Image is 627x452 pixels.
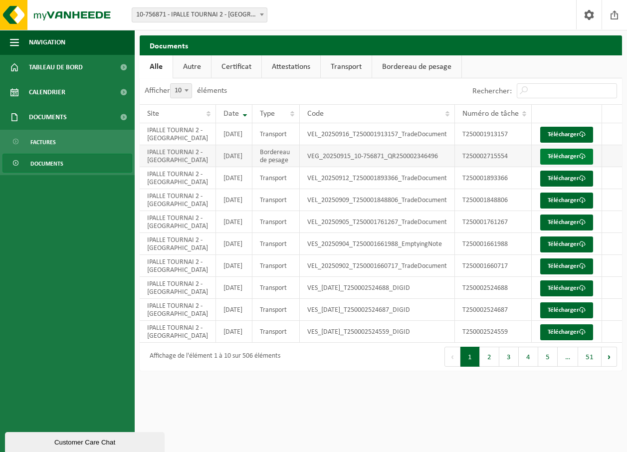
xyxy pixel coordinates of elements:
td: IPALLE TOURNAI 2 - [GEOGRAPHIC_DATA] [140,211,216,233]
td: [DATE] [216,255,252,277]
td: IPALLE TOURNAI 2 - [GEOGRAPHIC_DATA] [140,145,216,167]
td: T250001893366 [455,167,532,189]
a: Télécharger [540,193,593,209]
td: VES_[DATE]_T250002524688_DIGID [300,277,455,299]
td: T250002715554 [455,145,532,167]
td: [DATE] [216,321,252,343]
div: Affichage de l'élément 1 à 10 sur 506 éléments [145,348,280,366]
td: T250002524688 [455,277,532,299]
td: IPALLE TOURNAI 2 - [GEOGRAPHIC_DATA] [140,233,216,255]
a: Télécharger [540,215,593,230]
td: VEL_20250902_T250001660717_TradeDocument [300,255,455,277]
a: Télécharger [540,127,593,143]
td: IPALLE TOURNAI 2 - [GEOGRAPHIC_DATA] [140,299,216,321]
span: Documents [29,105,67,130]
a: Autre [173,55,211,78]
td: [DATE] [216,123,252,145]
td: Transport [252,233,299,255]
a: Télécharger [540,149,593,165]
button: 3 [499,347,519,367]
button: 51 [578,347,602,367]
td: IPALLE TOURNAI 2 - [GEOGRAPHIC_DATA] [140,123,216,145]
button: 5 [538,347,558,367]
a: Alle [140,55,173,78]
a: Télécharger [540,258,593,274]
td: Transport [252,277,299,299]
td: IPALLE TOURNAI 2 - [GEOGRAPHIC_DATA] [140,255,216,277]
a: Certificat [211,55,261,78]
td: [DATE] [216,277,252,299]
td: IPALLE TOURNAI 2 - [GEOGRAPHIC_DATA] [140,321,216,343]
label: Afficher éléments [145,87,227,95]
span: Code [307,110,324,118]
td: Transport [252,189,299,211]
h2: Documents [140,35,622,55]
span: Date [223,110,239,118]
a: Télécharger [540,324,593,340]
td: VES_20250904_T250001661988_EmptyingNote [300,233,455,255]
td: T250002524687 [455,299,532,321]
td: T250001761267 [455,211,532,233]
td: VES_[DATE]_T250002524687_DIGID [300,299,455,321]
label: Rechercher: [472,87,512,95]
a: Documents [2,154,132,173]
td: [DATE] [216,233,252,255]
button: 1 [460,347,480,367]
td: [DATE] [216,145,252,167]
td: [DATE] [216,189,252,211]
span: 10-756871 - IPALLE TOURNAI 2 - TOURNAI [132,7,267,22]
td: Bordereau de pesage [252,145,299,167]
span: … [558,347,578,367]
a: Factures [2,132,132,151]
td: [DATE] [216,211,252,233]
td: VEL_20250916_T250001913157_TradeDocument [300,123,455,145]
span: Numéro de tâche [462,110,519,118]
td: T250001661988 [455,233,532,255]
td: IPALLE TOURNAI 2 - [GEOGRAPHIC_DATA] [140,189,216,211]
a: Télécharger [540,302,593,318]
td: VEG_20250915_10-756871_QR250002346496 [300,145,455,167]
button: Next [602,347,617,367]
td: VEL_20250905_T250001761267_TradeDocument [300,211,455,233]
a: Bordereau de pesage [372,55,461,78]
a: Télécharger [540,171,593,187]
span: Tableau de bord [29,55,83,80]
td: T250002524559 [455,321,532,343]
td: Transport [252,167,299,189]
td: Transport [252,255,299,277]
span: Factures [30,133,56,152]
span: Documents [30,154,63,173]
button: 2 [480,347,499,367]
td: [DATE] [216,299,252,321]
span: 10-756871 - IPALLE TOURNAI 2 - TOURNAI [132,8,267,22]
a: Attestations [262,55,320,78]
td: VES_[DATE]_T250002524559_DIGID [300,321,455,343]
a: Télécharger [540,236,593,252]
td: IPALLE TOURNAI 2 - [GEOGRAPHIC_DATA] [140,167,216,189]
span: Navigation [29,30,65,55]
td: T250001660717 [455,255,532,277]
td: Transport [252,321,299,343]
span: 10 [171,84,192,98]
button: Previous [444,347,460,367]
span: Calendrier [29,80,65,105]
td: [DATE] [216,167,252,189]
span: Type [260,110,275,118]
span: Site [147,110,159,118]
span: 10 [170,83,192,98]
td: Transport [252,299,299,321]
td: T250001848806 [455,189,532,211]
td: IPALLE TOURNAI 2 - [GEOGRAPHIC_DATA] [140,277,216,299]
td: VEL_20250909_T250001848806_TradeDocument [300,189,455,211]
button: 4 [519,347,538,367]
a: Transport [321,55,372,78]
td: T250001913157 [455,123,532,145]
a: Télécharger [540,280,593,296]
td: Transport [252,123,299,145]
td: Transport [252,211,299,233]
td: VEL_20250912_T250001893366_TradeDocument [300,167,455,189]
iframe: chat widget [5,430,167,452]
